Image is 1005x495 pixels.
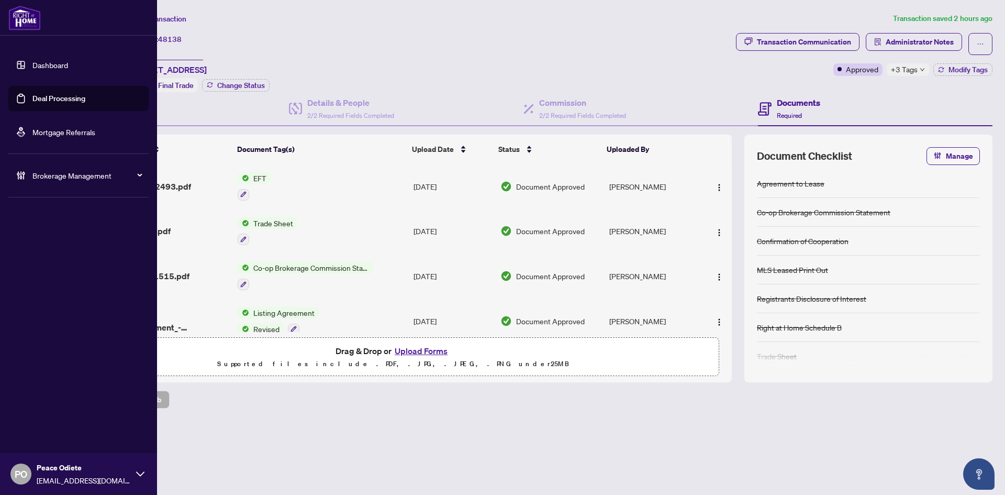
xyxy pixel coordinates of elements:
a: Deal Processing [32,94,85,103]
td: [DATE] [409,299,496,344]
button: Open asap [963,458,995,490]
span: Modify Tags [948,66,988,73]
span: EFT [249,172,271,184]
div: Right at Home Schedule B [757,322,842,333]
button: Status IconTrade Sheet [238,217,297,246]
h4: Documents [777,96,820,109]
td: [PERSON_NAME] [605,254,701,299]
img: Document Status [500,225,512,237]
div: MLS Leased Print Out [757,264,828,276]
img: Logo [715,318,723,326]
button: Administrator Notes [866,33,962,51]
span: Administrator Notes [886,34,954,50]
div: Agreement to Lease [757,178,824,189]
button: Status IconListing AgreementStatus IconRevised [238,307,319,335]
img: Logo [715,273,723,281]
td: [DATE] [409,254,496,299]
button: Logo [711,223,728,239]
th: Status [494,135,602,164]
td: [PERSON_NAME] [605,164,701,209]
button: Manage [926,147,980,165]
span: Brokerage Management [32,170,141,181]
span: Document Approved [516,225,585,237]
span: Drag & Drop or [336,344,451,358]
span: Status [498,144,520,155]
div: Confirmation of Cooperation [757,235,848,247]
img: Status Icon [238,172,249,184]
span: Listing Agreement [249,307,319,318]
th: Document Tag(s) [233,135,408,164]
td: [DATE] [409,209,496,254]
span: Trade Sheet [249,217,297,229]
button: Status IconCo-op Brokerage Commission Statement [238,262,373,290]
span: Document Approved [516,270,585,282]
img: Document Status [500,315,512,327]
th: Uploaded By [602,135,698,164]
span: Document Approved [516,315,585,327]
span: [EMAIL_ADDRESS][DOMAIN_NAME] [37,475,131,486]
span: Peace Odiete [37,462,131,474]
span: ellipsis [977,40,984,48]
span: 48138 [158,35,182,44]
span: Document Approved [516,181,585,192]
a: Dashboard [32,60,68,70]
img: Document Status [500,270,512,282]
p: Supported files include .PDF, .JPG, .JPEG, .PNG under 25 MB [74,358,712,370]
button: Status IconEFT [238,172,271,201]
img: Status Icon [238,262,249,273]
span: Co-op Brokerage Commission Statement [249,262,373,273]
th: (14) File Name [93,135,233,164]
span: +3 Tags [891,63,918,75]
button: Modify Tags [933,63,992,76]
img: Document Status [500,181,512,192]
button: Upload Forms [392,344,451,358]
div: Trade Sheet [757,350,797,362]
img: Status Icon [238,323,249,335]
article: Transaction saved 2 hours ago [893,13,992,25]
span: Drag & Drop orUpload FormsSupported files include .PDF, .JPG, .JPEG, .PNG under25MB [68,338,719,377]
span: down [920,67,925,72]
span: solution [874,38,881,46]
div: Transaction Communication [757,34,851,50]
img: logo [8,5,41,30]
h4: Commission [539,96,626,109]
div: Registrants Disclosure of Interest [757,293,866,304]
button: Logo [711,178,728,195]
img: Logo [715,183,723,192]
img: Logo [715,228,723,237]
span: [STREET_ADDRESS] [130,63,207,76]
button: Transaction Communication [736,33,859,51]
span: Required [777,112,802,119]
span: Document Checklist [757,149,852,163]
span: 2/2 Required Fields Completed [539,112,626,119]
td: [PERSON_NAME] [605,299,701,344]
th: Upload Date [408,135,494,164]
span: PO [15,467,27,481]
span: Approved [846,63,878,75]
span: Revised [249,323,284,335]
span: Manage [946,148,973,164]
img: Status Icon [238,217,249,229]
span: Ontario_272_-_Listing_Agreement_-_Landlord_Designated_Representation Revised.pdf [97,309,229,334]
img: Status Icon [238,307,249,318]
button: Logo [711,268,728,284]
span: Upload Date [412,144,454,155]
span: Change Status [217,82,265,89]
td: [PERSON_NAME] [605,209,701,254]
td: [DATE] [409,164,496,209]
div: Status: [130,78,198,92]
span: 2/2 Required Fields Completed [307,112,394,119]
a: Mortgage Referrals [32,127,95,137]
span: Final Trade [158,81,194,90]
span: View Transaction [130,14,186,24]
button: Logo [711,313,728,329]
div: Co-op Brokerage Commission Statement [757,206,890,218]
h4: Details & People [307,96,394,109]
button: Change Status [202,79,270,92]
